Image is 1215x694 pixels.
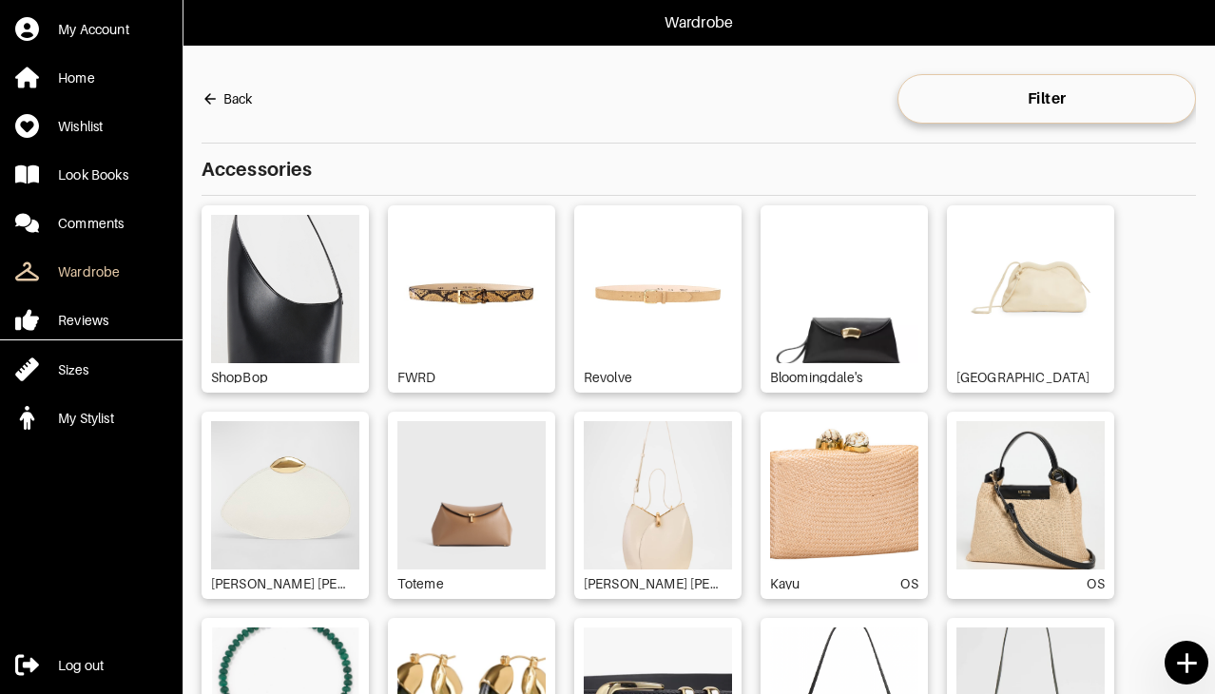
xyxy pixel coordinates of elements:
div: Wishlist [58,117,103,136]
div: Kayu [770,574,810,589]
img: gridImage [956,421,1105,569]
div: OS [1087,574,1104,589]
img: gridImage [956,215,1105,363]
button: Back [202,80,252,118]
div: Reviews [58,311,108,330]
img: gridImage [397,215,546,363]
div: [GEOGRAPHIC_DATA] [956,368,1100,383]
button: Filter [897,74,1196,124]
img: gridImage [211,215,359,363]
div: Wardrobe [58,262,120,281]
div: Sizes [58,360,88,379]
div: My Stylist [58,409,114,428]
div: Comments [58,214,124,233]
div: FWRD [397,368,446,383]
div: Home [58,68,95,87]
div: Back [223,89,252,108]
div: Log out [58,656,104,675]
div: Look Books [58,165,128,184]
div: Bloomingdale's [770,368,872,383]
p: Wardrobe [665,11,733,34]
img: gridImage [584,421,732,569]
img: gridImage [211,421,359,569]
span: Filter [913,89,1181,108]
p: Accessories [202,143,1196,196]
div: Toteme [397,574,453,589]
div: My Account [58,20,129,39]
img: gridImage [397,421,546,569]
div: [PERSON_NAME] [PERSON_NAME] [584,574,732,589]
img: gridImage [584,215,732,363]
img: gridImage [770,215,918,363]
div: Revolve [584,368,642,383]
div: ShopBop [211,368,278,383]
div: [PERSON_NAME] [PERSON_NAME] [211,574,359,589]
div: OS [900,574,917,589]
img: gridImage [770,421,918,569]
